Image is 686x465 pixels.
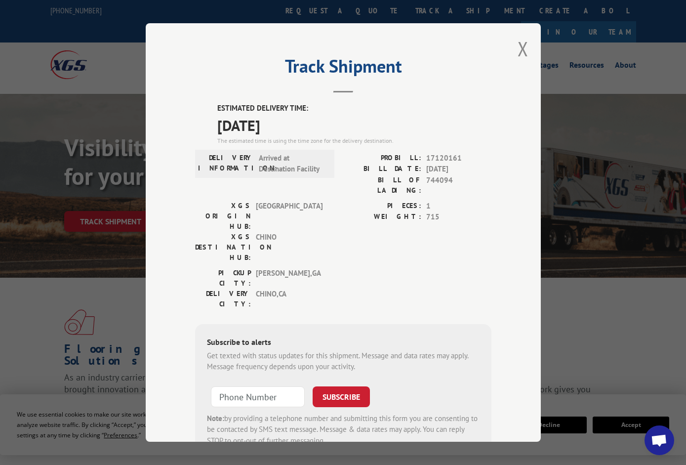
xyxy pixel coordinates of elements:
[195,268,251,289] label: PICKUP CITY:
[343,153,421,164] label: PROBILL:
[207,350,480,373] div: Get texted with status updates for this shipment. Message and data rates may apply. Message frequ...
[195,289,251,309] label: DELIVERY CITY:
[195,232,251,263] label: XGS DESTINATION HUB:
[426,201,491,212] span: 1
[343,175,421,196] label: BILL OF LADING:
[256,268,323,289] span: [PERSON_NAME] , GA
[207,413,480,447] div: by providing a telephone number and submitting this form you are consenting to be contacted by SM...
[195,201,251,232] label: XGS ORIGIN HUB:
[259,153,325,175] span: Arrived at Destination Facility
[426,211,491,223] span: 715
[426,153,491,164] span: 17120161
[426,164,491,175] span: [DATE]
[217,114,491,136] span: [DATE]
[211,386,305,407] input: Phone Number
[256,201,323,232] span: [GEOGRAPHIC_DATA]
[313,386,370,407] button: SUBSCRIBE
[256,289,323,309] span: CHINO , CA
[195,59,491,78] h2: Track Shipment
[217,136,491,145] div: The estimated time is using the time zone for the delivery destination.
[426,175,491,196] span: 744094
[343,201,421,212] label: PIECES:
[207,414,224,423] strong: Note:
[343,164,421,175] label: BILL DATE:
[645,425,674,455] div: Open chat
[518,36,528,62] button: Close modal
[207,336,480,350] div: Subscribe to alerts
[256,232,323,263] span: CHINO
[217,103,491,114] label: ESTIMATED DELIVERY TIME:
[343,211,421,223] label: WEIGHT:
[198,153,254,175] label: DELIVERY INFORMATION:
